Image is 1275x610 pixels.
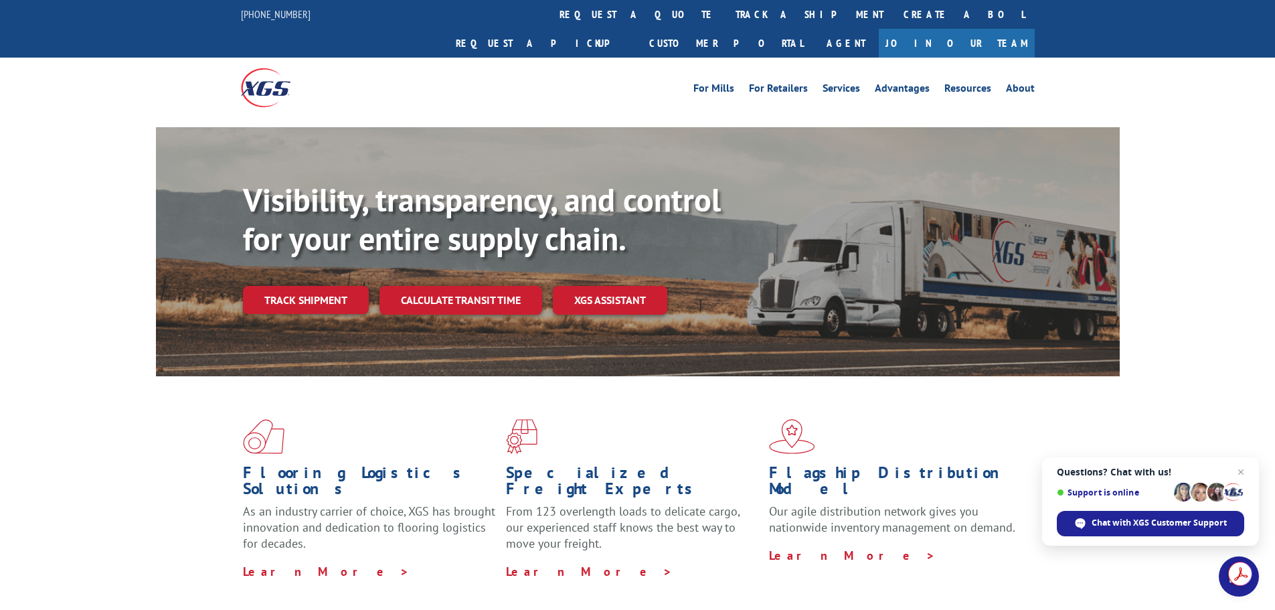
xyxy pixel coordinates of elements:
span: As an industry carrier of choice, XGS has brought innovation and dedication to flooring logistics... [243,504,495,551]
a: Request a pickup [446,29,639,58]
a: Customer Portal [639,29,813,58]
span: Questions? Chat with us! [1057,467,1244,477]
a: For Mills [693,83,734,98]
a: Learn More > [243,564,410,579]
span: Our agile distribution network gives you nationwide inventory management on demand. [769,504,1015,535]
a: Advantages [875,83,930,98]
img: xgs-icon-flagship-distribution-model-red [769,419,815,454]
a: XGS ASSISTANT [553,286,667,315]
b: Visibility, transparency, and control for your entire supply chain. [243,179,721,259]
img: xgs-icon-focused-on-flooring-red [506,419,537,454]
h1: Specialized Freight Experts [506,465,759,504]
span: Chat with XGS Customer Support [1092,517,1227,529]
a: Services [823,83,860,98]
a: Learn More > [769,548,936,563]
a: Resources [944,83,991,98]
img: xgs-icon-total-supply-chain-intelligence-red [243,419,284,454]
span: Support is online [1057,487,1169,498]
a: [PHONE_NUMBER] [241,7,311,21]
p: From 123 overlength loads to delicate cargo, our experienced staff knows the best way to move you... [506,504,759,563]
h1: Flooring Logistics Solutions [243,465,496,504]
a: Join Our Team [879,29,1035,58]
div: Chat with XGS Customer Support [1057,511,1244,536]
div: Open chat [1219,556,1259,597]
a: Track shipment [243,286,369,314]
a: Learn More > [506,564,673,579]
a: For Retailers [749,83,808,98]
a: Agent [813,29,879,58]
a: Calculate transit time [379,286,542,315]
h1: Flagship Distribution Model [769,465,1022,504]
a: About [1006,83,1035,98]
span: Close chat [1233,464,1249,480]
